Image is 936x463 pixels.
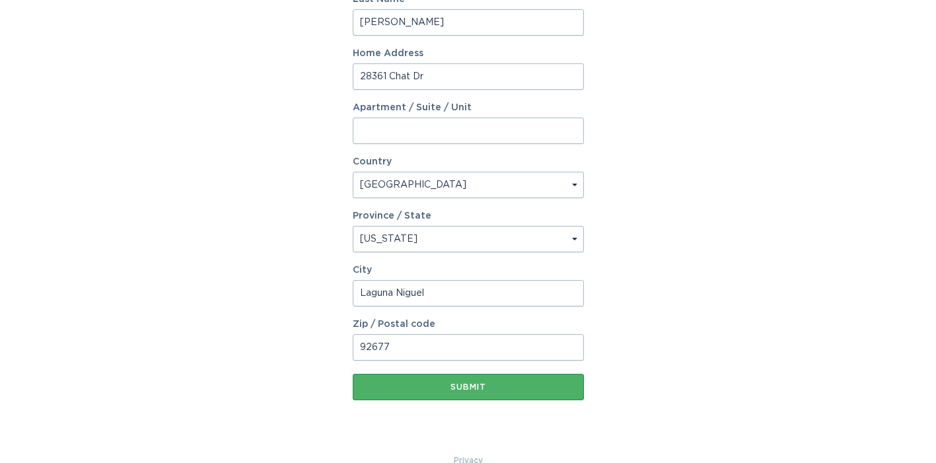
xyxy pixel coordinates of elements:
[353,103,584,112] label: Apartment / Suite / Unit
[359,383,577,391] div: Submit
[353,49,584,58] label: Home Address
[353,211,431,221] label: Province / State
[353,374,584,400] button: Submit
[353,320,584,329] label: Zip / Postal code
[353,266,584,275] label: City
[353,157,392,166] label: Country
